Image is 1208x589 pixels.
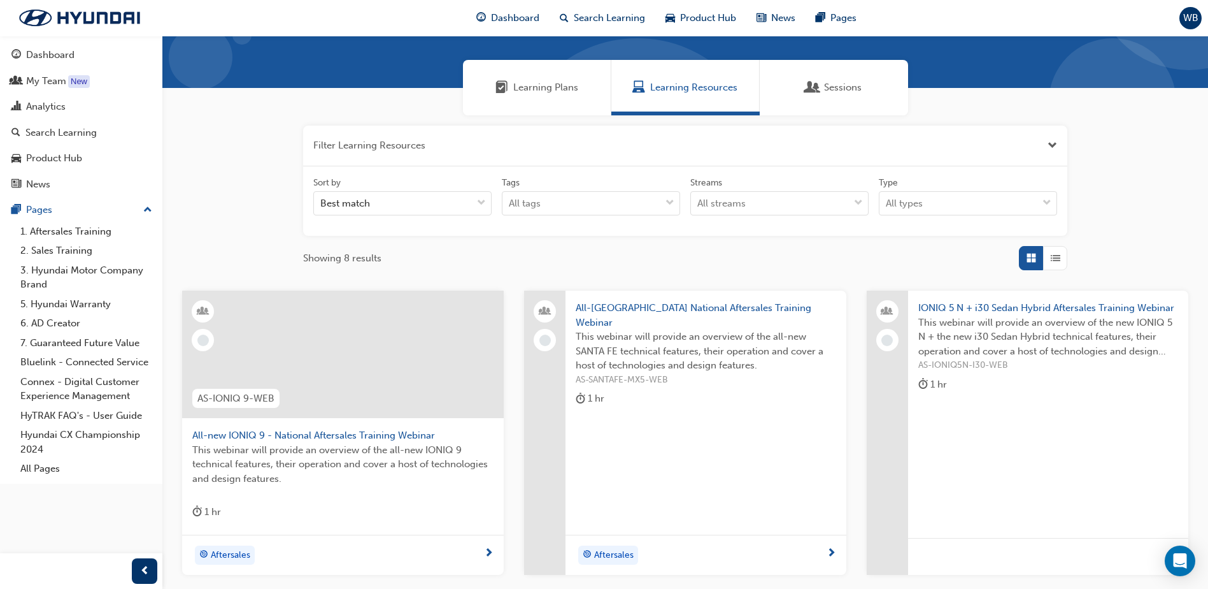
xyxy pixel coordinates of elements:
[6,4,153,31] img: Trak
[11,153,21,164] span: car-icon
[463,60,611,115] a: Learning PlansLearning Plans
[611,60,760,115] a: Learning ResourcesLearning Resources
[867,291,1188,575] a: IONIQ 5 N + i30 Sedan Hybrid Aftersales Training WebinarThis webinar will provide an overview of ...
[484,548,494,560] span: next-icon
[5,147,157,170] a: Product Hub
[143,202,152,219] span: up-icon
[918,301,1178,316] span: IONIQ 5 N + i30 Sedan Hybrid Aftersales Training Webinar
[746,5,806,31] a: news-iconNews
[26,48,75,62] div: Dashboard
[632,80,645,95] span: Learning Resources
[15,425,157,459] a: Hyundai CX Championship 2024
[68,75,90,88] div: Tooltip anchor
[476,10,486,26] span: guage-icon
[26,74,66,89] div: My Team
[1042,195,1051,212] span: down-icon
[560,10,569,26] span: search-icon
[15,372,157,406] a: Connex - Digital Customer Experience Management
[524,291,846,575] a: All-[GEOGRAPHIC_DATA] National Aftersales Training WebinarThis webinar will provide an overview o...
[1183,11,1198,25] span: WB
[192,504,202,520] span: duration-icon
[5,121,157,145] a: Search Learning
[11,50,21,61] span: guage-icon
[5,198,157,222] button: Pages
[192,443,494,486] span: This webinar will provide an overview of the all-new IONIQ 9 technical features, their operation ...
[502,177,680,216] label: tagOptions
[576,330,835,373] span: This webinar will provide an overview of the all-new SANTA FE technical features, their operation...
[886,196,923,211] div: All types
[806,5,867,31] a: pages-iconPages
[25,126,97,140] div: Search Learning
[11,76,21,87] span: people-icon
[192,504,221,520] div: 1 hr
[771,11,795,25] span: News
[11,179,21,191] span: news-icon
[15,314,157,333] a: 6. AD Creator
[550,5,655,31] a: search-iconSearch Learning
[594,548,634,563] span: Aftersales
[15,406,157,426] a: HyTRAK FAQ's - User Guide
[881,335,893,346] span: learningRecordVerb_NONE-icon
[879,177,898,189] div: Type
[15,294,157,314] a: 5. Hyundai Warranty
[541,303,550,320] span: people-icon
[320,196,370,211] div: Best match
[313,177,341,189] div: Sort by
[26,203,52,217] div: Pages
[15,353,157,372] a: Bluelink - Connected Service
[697,196,746,211] div: All streams
[15,222,157,242] a: 1. Aftersales Training
[303,251,381,266] span: Showing 8 results
[1051,251,1060,266] span: List
[576,301,835,330] span: All-[GEOGRAPHIC_DATA] National Aftersales Training Webinar
[15,333,157,353] a: 7. Guaranteed Future Value
[665,195,674,212] span: down-icon
[477,195,486,212] span: down-icon
[1165,546,1195,576] div: Open Intercom Messenger
[502,177,520,189] div: Tags
[583,547,592,564] span: target-icon
[883,303,892,320] span: people-icon
[491,11,539,25] span: Dashboard
[211,548,250,563] span: Aftersales
[466,5,550,31] a: guage-iconDashboard
[918,316,1178,359] span: This webinar will provide an overview of the new IONIQ 5 N + the new i30 Sedan Hybrid technical f...
[11,127,20,139] span: search-icon
[11,101,21,113] span: chart-icon
[1179,7,1202,29] button: WB
[1048,138,1057,153] button: Close the filter
[690,177,722,189] div: Streams
[182,291,504,575] a: AS-IONIQ 9-WEBAll-new IONIQ 9 - National Aftersales Training WebinarThis webinar will provide an ...
[197,391,274,406] span: AS-IONIQ 9-WEB
[192,428,494,443] span: All-new IONIQ 9 - National Aftersales Training Webinar
[830,11,856,25] span: Pages
[197,335,209,346] span: learningRecordVerb_NONE-icon
[680,11,736,25] span: Product Hub
[509,196,541,211] div: All tags
[199,303,208,320] span: learningResourceType_INSTRUCTOR_LED-icon
[539,335,551,346] span: learningRecordVerb_NONE-icon
[824,80,862,95] span: Sessions
[576,391,585,407] span: duration-icon
[513,80,578,95] span: Learning Plans
[5,95,157,119] a: Analytics
[918,377,928,393] span: duration-icon
[576,373,835,388] span: AS-SANTAFE-MX5-WEB
[1027,251,1036,266] span: Grid
[15,241,157,261] a: 2. Sales Training
[665,10,675,26] span: car-icon
[650,80,737,95] span: Learning Resources
[199,547,208,564] span: target-icon
[26,151,82,166] div: Product Hub
[11,205,21,216] span: pages-icon
[757,10,766,26] span: news-icon
[827,548,836,560] span: next-icon
[574,11,645,25] span: Search Learning
[760,60,908,115] a: SessionsSessions
[140,564,150,579] span: prev-icon
[5,41,157,198] button: DashboardMy TeamAnalyticsSearch LearningProduct HubNews
[26,177,50,192] div: News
